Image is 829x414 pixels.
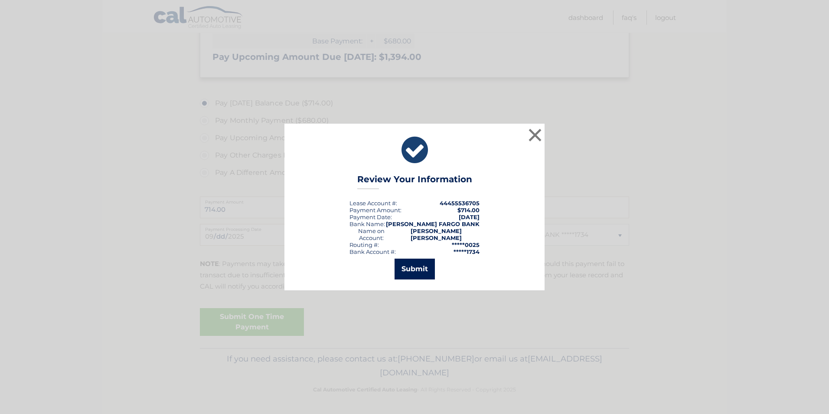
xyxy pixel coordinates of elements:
span: [DATE] [459,214,480,220]
div: Bank Account #: [349,248,396,255]
button: Submit [395,259,435,279]
div: : [349,214,392,220]
div: Routing #: [349,241,379,248]
strong: 44455536705 [440,200,480,207]
div: Bank Name: [349,220,385,227]
div: Name on Account: [349,227,393,241]
div: Lease Account #: [349,200,397,207]
button: × [526,126,544,144]
h3: Review Your Information [357,174,472,189]
div: Payment Amount: [349,207,401,214]
strong: [PERSON_NAME] FARGO BANK [386,220,480,227]
strong: [PERSON_NAME] [PERSON_NAME] [411,227,462,241]
span: Payment Date [349,214,391,220]
span: $714.00 [457,207,480,214]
